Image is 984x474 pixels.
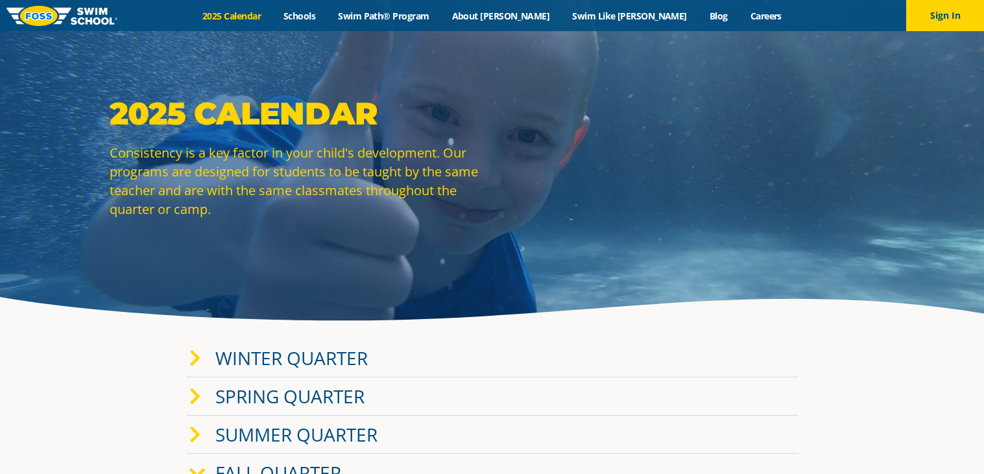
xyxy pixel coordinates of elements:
[440,10,561,22] a: About [PERSON_NAME]
[561,10,699,22] a: Swim Like [PERSON_NAME]
[272,10,327,22] a: Schools
[327,10,440,22] a: Swim Path® Program
[215,422,378,447] a: Summer Quarter
[110,95,378,132] strong: 2025 Calendar
[215,384,365,409] a: Spring Quarter
[110,143,486,219] p: Consistency is a key factor in your child's development. Our programs are designed for students t...
[215,346,368,370] a: Winter Quarter
[698,10,739,22] a: Blog
[739,10,793,22] a: Careers
[6,6,117,26] img: FOSS Swim School Logo
[191,10,272,22] a: 2025 Calendar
